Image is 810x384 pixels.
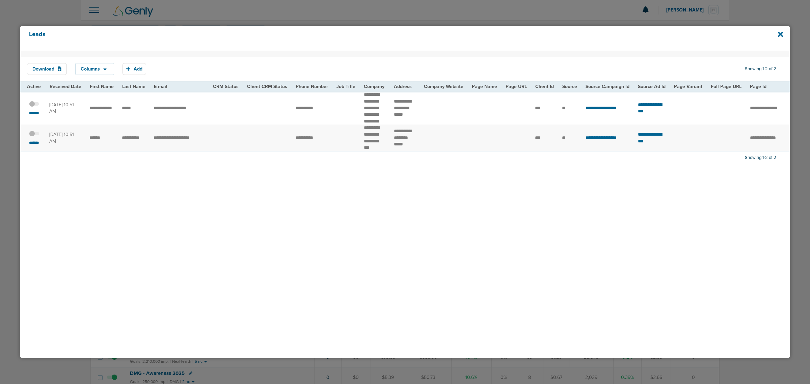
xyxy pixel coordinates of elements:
span: Phone Number [296,84,328,89]
span: Page URL [506,84,527,89]
td: [DATE] 10:51 AM [45,91,85,125]
th: Full Page URL [707,81,746,92]
span: Showing 1-2 of 2 [745,155,776,161]
span: E-mail [154,84,167,89]
th: Company Website [420,81,467,92]
span: Last Name [122,84,145,89]
span: Source Campaign Id [586,84,629,89]
span: Source [562,84,577,89]
span: Source Ad Id [638,84,666,89]
h4: Leads [29,31,708,46]
span: Add [134,66,142,72]
td: [DATE] 10:51 AM [45,125,85,151]
span: Showing 1-2 of 2 [745,66,776,72]
button: Add [123,63,146,75]
span: Received Date [50,84,81,89]
span: Client Id [535,84,554,89]
th: Client CRM Status [243,81,292,92]
button: Download [27,63,67,75]
span: Active [27,84,41,89]
span: Columns [81,67,100,72]
th: Page Id [746,81,793,92]
th: Job Title [332,81,360,92]
th: Address [390,81,420,92]
th: Page Name [467,81,501,92]
th: Company [360,81,390,92]
th: Page Variant [670,81,707,92]
span: CRM Status [213,84,239,89]
span: First Name [90,84,114,89]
